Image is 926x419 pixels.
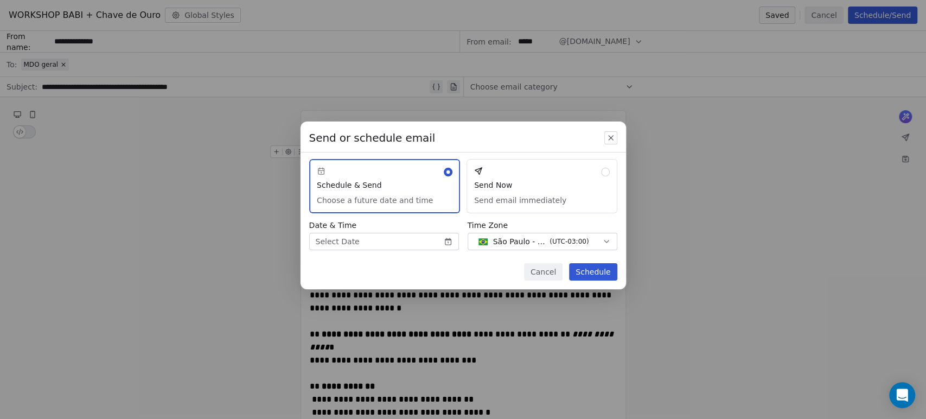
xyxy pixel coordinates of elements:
span: Send or schedule email [309,130,436,145]
span: São Paulo - BRT [493,236,546,247]
span: Date & Time [309,220,459,231]
span: Select Date [316,236,360,247]
span: ( UTC-03:00 ) [550,237,589,246]
button: Schedule [569,263,617,281]
span: Time Zone [468,220,617,231]
button: São Paulo - BRT(UTC-03:00) [468,233,617,250]
button: Cancel [524,263,563,281]
button: Select Date [309,233,459,250]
